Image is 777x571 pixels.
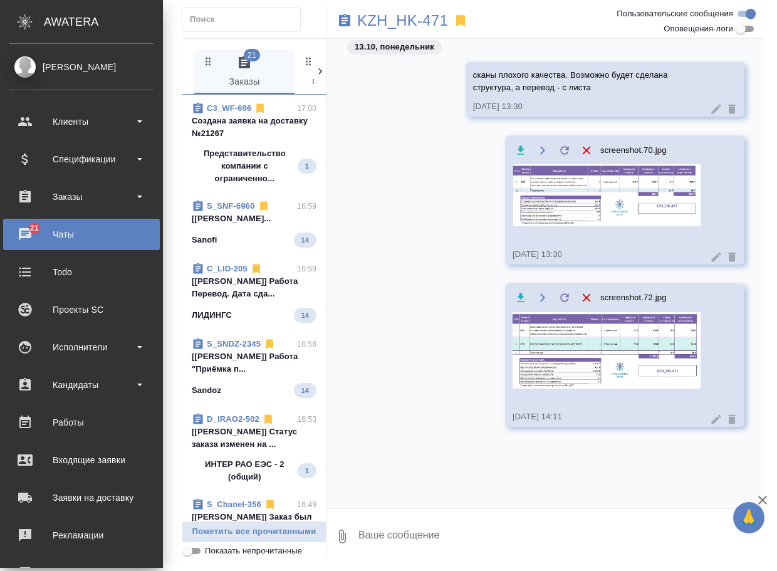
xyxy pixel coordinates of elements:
[298,160,316,172] span: 1
[9,338,154,357] div: Исполнители
[3,256,160,288] a: Todo
[182,406,326,491] div: D_IRAO2-50216:53[[PERSON_NAME]] Статус заказа изменен на ...ИНТЕР РАО ЕЭС - 2 (общий)1
[205,545,302,557] span: Показать непрочитанные
[9,526,154,545] div: Рекламации
[202,55,287,90] span: Заказы
[617,8,733,20] span: Пользовательские сообщения
[264,498,276,511] svg: Отписаться
[738,505,759,531] span: 🙏
[192,458,298,483] p: ИНТЕР РАО ЕЭС - 2 (общий)
[207,414,259,424] a: D_IRAO2-502
[207,264,248,273] a: C_LID-205
[207,339,261,348] a: S_SNDZ-2345
[3,407,160,438] a: Работы
[9,413,154,432] div: Работы
[3,219,160,250] a: 21Чаты
[513,164,701,226] img: screenshot.70.jpg
[600,144,667,157] span: screenshot.70.jpg
[733,502,764,533] button: 🙏
[294,384,316,397] span: 14
[182,192,326,255] div: S_SNF-696016:59[[PERSON_NAME]...Sanofi14
[182,491,326,566] div: S_Chanel-35616:49[[PERSON_NAME]] Заказ был удален из спе...Chanel1
[192,275,316,300] p: [[PERSON_NAME]] Работа Перевод. Дата сда...
[473,100,701,113] div: [DATE] 13:30
[9,488,154,507] div: Заявки на доставку
[297,200,316,212] p: 16:59
[297,413,316,426] p: 16:53
[192,350,316,375] p: [[PERSON_NAME]] Работа "Приёмка п...
[600,291,667,304] span: screenshot.72.jpg
[192,309,232,322] p: ЛИДИНГС
[9,263,154,281] div: Todo
[202,55,214,67] svg: Зажми и перетащи, чтобы поменять порядок вкладок
[578,142,594,158] button: Удалить файл
[192,212,316,225] p: [[PERSON_NAME]...
[3,482,160,513] a: Заявки на доставку
[182,521,326,543] button: Пометить все прочитанными
[9,225,154,244] div: Чаты
[473,70,670,92] span: сканы плохого качества. Возможно будет сделана структура, а перевод - с листа
[44,9,163,34] div: AWATERA
[182,95,326,192] div: C3_WF-69617:00Создана заявка на доставку №21267Представительство компании с ограниченно...1
[258,200,270,212] svg: Отписаться
[23,222,46,234] span: 21
[664,23,733,35] span: Оповещения-логи
[535,142,550,158] button: Открыть на драйве
[190,11,300,28] input: Поиск
[192,234,217,246] p: Sanofi
[355,41,434,53] p: 13.10, понедельник
[556,142,572,158] label: Обновить файл
[254,102,266,115] svg: Отписаться
[9,112,154,131] div: Клиенты
[297,102,316,115] p: 17:00
[297,263,316,275] p: 16:59
[3,520,160,551] a: Рекламации
[250,263,263,275] svg: Отписаться
[192,384,221,397] p: Sandoz
[9,451,154,469] div: Входящие заявки
[192,426,316,451] p: [[PERSON_NAME]] Статус заказа изменен на ...
[297,498,316,511] p: 16:49
[513,142,528,158] button: Скачать
[578,290,594,306] button: Удалить файл
[262,413,274,426] svg: Отписаться
[513,248,701,261] div: [DATE] 13:30
[207,500,261,509] a: S_Chanel-356
[207,201,255,211] a: S_SNF-6960
[182,330,326,406] div: S_SNDZ-234516:58[[PERSON_NAME]] Работа "Приёмка п...Sandoz14
[513,290,528,306] button: Скачать
[9,300,154,319] div: Проекты SC
[3,444,160,476] a: Входящие заявки
[189,525,320,539] span: Пометить все прочитанными
[192,147,298,185] p: Представительство компании с ограниченно...
[302,55,387,90] span: Спецификации
[192,511,316,536] p: [[PERSON_NAME]] Заказ был удален из спе...
[244,49,260,61] span: 21
[3,294,160,325] a: Проекты SC
[513,411,701,423] div: [DATE] 14:11
[556,290,572,306] label: Обновить файл
[294,234,316,246] span: 14
[9,187,154,206] div: Заказы
[182,255,326,330] div: C_LID-20516:59[[PERSON_NAME]] Работа Перевод. Дата сда...ЛИДИНГС14
[535,290,550,306] button: Открыть на драйве
[294,309,316,322] span: 14
[297,338,316,350] p: 16:58
[9,60,154,74] div: [PERSON_NAME]
[192,115,316,140] p: Создана заявка на доставку №21267
[263,338,276,350] svg: Отписаться
[9,375,154,394] div: Кандидаты
[513,312,701,389] img: screenshot.72.jpg
[357,14,448,27] a: KZH_HK-471
[207,103,251,113] a: C3_WF-696
[9,150,154,169] div: Спецификации
[298,464,316,477] span: 1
